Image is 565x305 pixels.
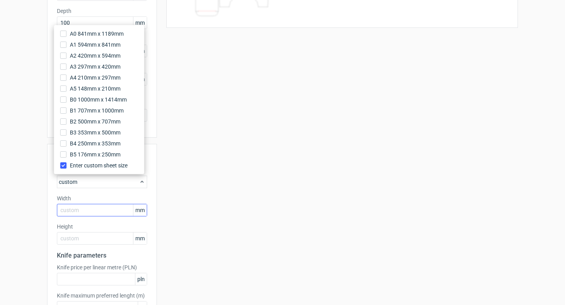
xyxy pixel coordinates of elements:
[57,7,147,15] label: Depth
[70,30,124,38] span: A0 841mm x 1189mm
[70,52,120,60] span: A2 420mm x 594mm
[70,118,120,125] span: B2 500mm x 707mm
[70,162,128,169] span: Enter custom sheet size
[57,232,147,245] input: custom
[70,151,120,158] span: B5 176mm x 250mm
[70,74,120,82] span: A4 210mm x 297mm
[57,194,147,202] label: Width
[70,129,120,136] span: B3 353mm x 500mm
[70,107,124,114] span: B1 707mm x 1000mm
[57,251,147,260] h2: Knife parameters
[57,223,147,231] label: Height
[70,63,120,71] span: A3 297mm x 420mm
[135,273,147,285] span: pln
[57,204,147,216] input: custom
[70,85,120,93] span: A5 148mm x 210mm
[57,176,147,188] div: custom
[70,140,120,147] span: B4 250mm x 353mm
[57,263,147,271] label: Knife price per linear metre (PLN)
[133,204,147,216] span: mm
[133,232,147,244] span: mm
[70,96,127,103] span: B0 1000mm x 1414mm
[57,292,147,300] label: Knife maximum preferred lenght (m)
[70,41,120,49] span: A1 594mm x 841mm
[133,17,147,29] span: mm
